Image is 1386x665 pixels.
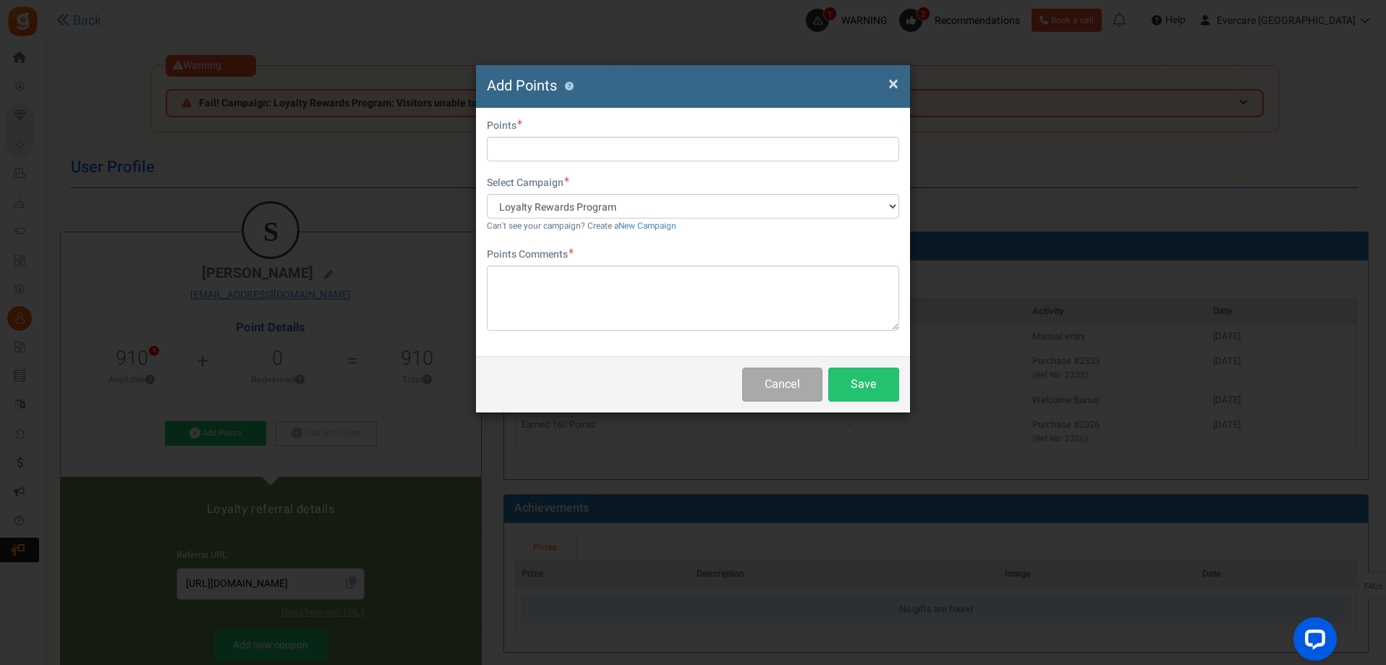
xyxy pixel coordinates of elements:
[487,119,522,133] label: Points
[487,176,569,190] label: Select Campaign
[742,368,822,402] button: Cancel
[888,70,898,98] span: ×
[487,75,557,96] span: Add Points
[618,220,676,232] a: New Campaign
[564,82,574,91] button: ?
[487,220,676,232] small: Can't see your campaign? Create a
[828,368,899,402] button: Save
[487,247,574,262] label: Points Comments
